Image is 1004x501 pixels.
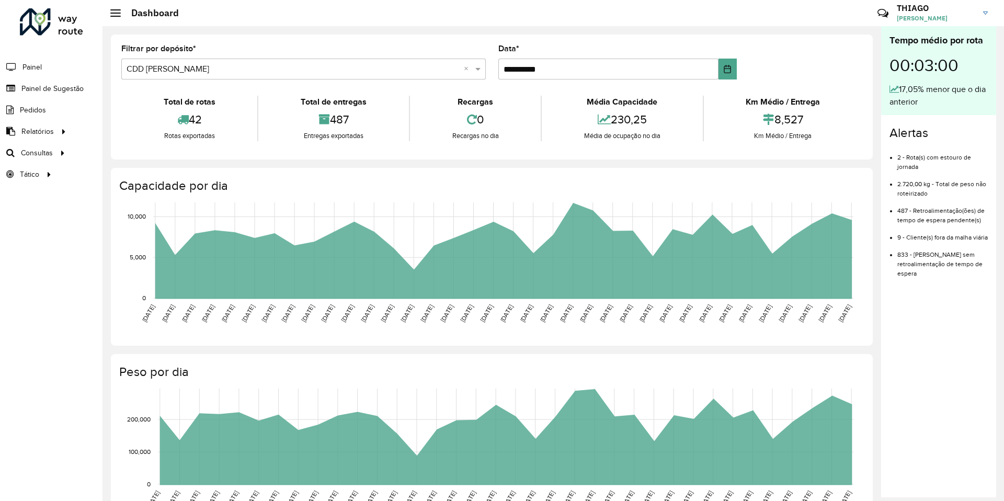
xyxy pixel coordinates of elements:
[539,303,554,323] text: [DATE]
[320,303,335,323] text: [DATE]
[147,481,151,487] text: 0
[499,303,514,323] text: [DATE]
[124,131,255,141] div: Rotas exportadas
[598,303,613,323] text: [DATE]
[778,303,793,323] text: [DATE]
[130,254,146,260] text: 5,000
[220,303,235,323] text: [DATE]
[400,303,415,323] text: [DATE]
[817,303,832,323] text: [DATE]
[889,48,988,83] div: 00:03:00
[678,303,693,323] text: [DATE]
[280,303,295,323] text: [DATE]
[22,62,42,73] span: Painel
[340,303,355,323] text: [DATE]
[360,303,375,323] text: [DATE]
[897,14,975,23] span: [PERSON_NAME]
[300,303,315,323] text: [DATE]
[413,108,538,131] div: 0
[260,303,276,323] text: [DATE]
[439,303,454,323] text: [DATE]
[706,131,860,141] div: Km Médio / Entrega
[618,303,633,323] text: [DATE]
[897,3,975,13] h3: THIAGO
[519,303,534,323] text: [DATE]
[498,42,519,55] label: Data
[141,303,156,323] text: [DATE]
[897,198,988,225] li: 487 - Retroalimentação(ões) de tempo de espera pendente(s)
[464,63,473,75] span: Clear all
[837,303,852,323] text: [DATE]
[706,96,860,108] div: Km Médio / Entrega
[21,126,54,137] span: Relatórios
[897,172,988,198] li: 2.720,00 kg - Total de peso não roteirizado
[240,303,255,323] text: [DATE]
[558,303,574,323] text: [DATE]
[121,42,196,55] label: Filtrar por depósito
[638,303,653,323] text: [DATE]
[897,242,988,278] li: 833 - [PERSON_NAME] sem retroalimentação de tempo de espera
[121,7,179,19] h2: Dashboard
[718,59,737,79] button: Choose Date
[544,131,700,141] div: Média de ocupação no dia
[544,108,700,131] div: 230,25
[419,303,435,323] text: [DATE]
[119,365,862,380] h4: Peso por dia
[261,96,406,108] div: Total de entregas
[479,303,494,323] text: [DATE]
[21,83,84,94] span: Painel de Sugestão
[717,303,733,323] text: [DATE]
[797,303,813,323] text: [DATE]
[21,147,53,158] span: Consultas
[706,108,860,131] div: 8,527
[124,108,255,131] div: 42
[897,145,988,172] li: 2 - Rota(s) com estouro de jornada
[897,225,988,242] li: 9 - Cliente(s) fora da malha viária
[20,105,46,116] span: Pedidos
[127,416,151,423] text: 200,000
[737,303,752,323] text: [DATE]
[124,96,255,108] div: Total de rotas
[128,213,146,220] text: 10,000
[129,448,151,455] text: 100,000
[161,303,176,323] text: [DATE]
[380,303,395,323] text: [DATE]
[872,2,894,25] a: Contato Rápido
[413,131,538,141] div: Recargas no dia
[544,96,700,108] div: Média Capacidade
[200,303,215,323] text: [DATE]
[658,303,673,323] text: [DATE]
[758,303,773,323] text: [DATE]
[20,169,39,180] span: Tático
[180,303,196,323] text: [DATE]
[119,178,862,193] h4: Capacidade por dia
[142,294,146,301] text: 0
[578,303,594,323] text: [DATE]
[889,126,988,141] h4: Alertas
[698,303,713,323] text: [DATE]
[261,108,406,131] div: 487
[889,83,988,108] div: 17,05% menor que o dia anterior
[459,303,474,323] text: [DATE]
[261,131,406,141] div: Entregas exportadas
[889,33,988,48] div: Tempo médio por rota
[413,96,538,108] div: Recargas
